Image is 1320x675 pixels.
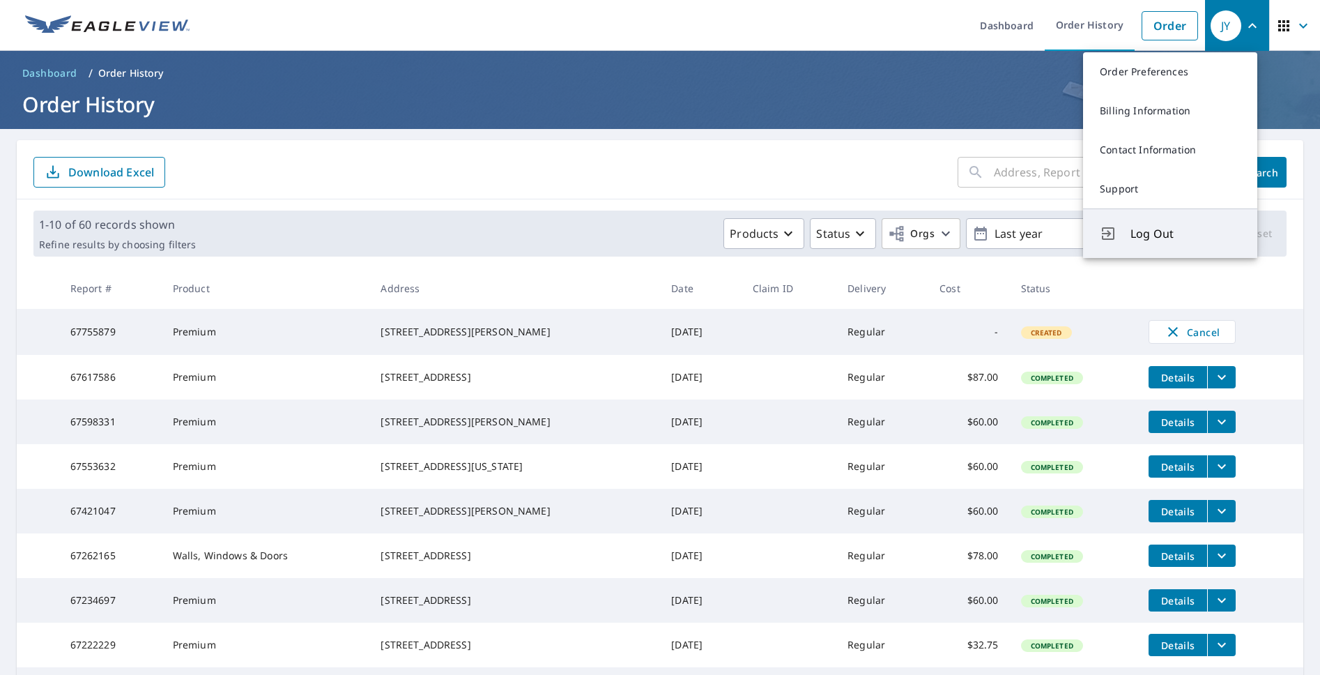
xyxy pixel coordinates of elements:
td: [DATE] [660,578,741,623]
button: detailsBtn-67617586 [1149,366,1207,388]
td: $32.75 [928,623,1009,667]
button: Status [810,218,876,249]
span: Completed [1022,641,1082,651]
button: detailsBtn-67421047 [1149,500,1207,522]
td: Regular [836,400,928,444]
td: $60.00 [928,400,1009,444]
td: Premium [162,578,370,623]
div: [STREET_ADDRESS][PERSON_NAME] [381,325,649,339]
span: Completed [1022,552,1082,561]
td: Premium [162,309,370,355]
p: Last year [989,222,1152,246]
td: Premium [162,400,370,444]
td: 67234697 [59,578,162,623]
div: [STREET_ADDRESS][PERSON_NAME] [381,504,649,518]
button: detailsBtn-67553632 [1149,455,1207,478]
span: Cancel [1163,324,1221,340]
td: [DATE] [660,623,741,667]
td: Premium [162,489,370,533]
th: Product [162,268,370,309]
p: Status [816,225,850,242]
td: 67598331 [59,400,162,444]
span: Details [1157,460,1199,473]
span: Completed [1022,373,1082,383]
span: Details [1157,549,1199,563]
nav: breadcrumb [17,62,1303,84]
div: [STREET_ADDRESS] [381,549,649,563]
button: filesDropdownBtn-67222229 [1207,634,1236,656]
td: Regular [836,578,928,623]
a: Dashboard [17,62,83,84]
input: Address, Report #, Claim ID, etc. [994,153,1225,192]
span: Details [1157,505,1199,518]
td: Premium [162,623,370,667]
li: / [89,65,93,82]
button: detailsBtn-67222229 [1149,634,1207,656]
td: $60.00 [928,489,1009,533]
span: Details [1157,416,1199,429]
div: JY [1211,10,1241,41]
td: [DATE] [660,355,741,400]
span: Completed [1022,418,1082,427]
button: Last year [966,218,1175,249]
button: filesDropdownBtn-67234697 [1207,589,1236,612]
td: Premium [162,355,370,400]
button: filesDropdownBtn-67598331 [1207,411,1236,433]
img: EV Logo [25,15,190,36]
th: Address [369,268,660,309]
div: [STREET_ADDRESS] [381,638,649,652]
td: $60.00 [928,578,1009,623]
td: [DATE] [660,444,741,489]
td: [DATE] [660,309,741,355]
td: Premium [162,444,370,489]
td: Regular [836,444,928,489]
button: filesDropdownBtn-67553632 [1207,455,1236,478]
td: $60.00 [928,444,1009,489]
button: Products [723,218,804,249]
span: Orgs [888,225,935,243]
a: Support [1083,169,1257,208]
span: Details [1157,371,1199,384]
h1: Order History [17,90,1303,119]
button: filesDropdownBtn-67617586 [1207,366,1236,388]
td: [DATE] [660,533,741,578]
th: Claim ID [742,268,837,309]
th: Cost [928,268,1009,309]
span: Completed [1022,462,1082,472]
span: Search [1248,166,1275,179]
td: Regular [836,533,928,578]
span: Dashboard [22,66,77,80]
td: - [928,309,1009,355]
p: Products [730,225,778,242]
span: Completed [1022,507,1082,517]
p: 1-10 of 60 records shown [39,216,196,233]
p: Order History [98,66,164,80]
td: 67755879 [59,309,162,355]
button: Log Out [1083,208,1257,258]
button: Orgs [882,218,960,249]
button: detailsBtn-67262165 [1149,545,1207,567]
button: detailsBtn-67598331 [1149,411,1207,433]
button: filesDropdownBtn-67262165 [1207,545,1236,567]
button: Download Excel [33,157,165,188]
td: $87.00 [928,355,1009,400]
span: Details [1157,639,1199,652]
div: [STREET_ADDRESS] [381,593,649,607]
th: Date [660,268,741,309]
td: 67617586 [59,355,162,400]
td: [DATE] [660,400,741,444]
td: Regular [836,489,928,533]
td: 67421047 [59,489,162,533]
button: detailsBtn-67234697 [1149,589,1207,612]
p: Refine results by choosing filters [39,238,196,251]
td: 67222229 [59,623,162,667]
span: Log Out [1130,225,1241,242]
button: Search [1236,157,1287,188]
p: Download Excel [68,165,154,180]
button: filesDropdownBtn-67421047 [1207,500,1236,522]
th: Delivery [836,268,928,309]
td: $78.00 [928,533,1009,578]
td: Regular [836,623,928,667]
td: Regular [836,309,928,355]
span: Completed [1022,596,1082,606]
